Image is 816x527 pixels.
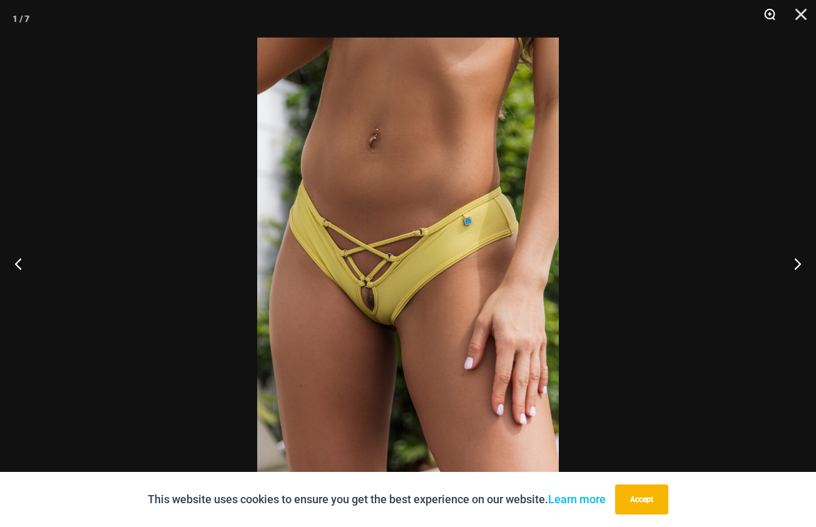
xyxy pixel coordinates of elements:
a: Learn more [548,493,606,506]
p: This website uses cookies to ensure you get the best experience on our website. [148,490,606,509]
button: Next [769,232,816,295]
button: Accept [615,484,668,514]
div: 1 / 7 [13,9,29,28]
img: Breakwater Lemon Yellow 4956 Short 02 [257,38,559,489]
